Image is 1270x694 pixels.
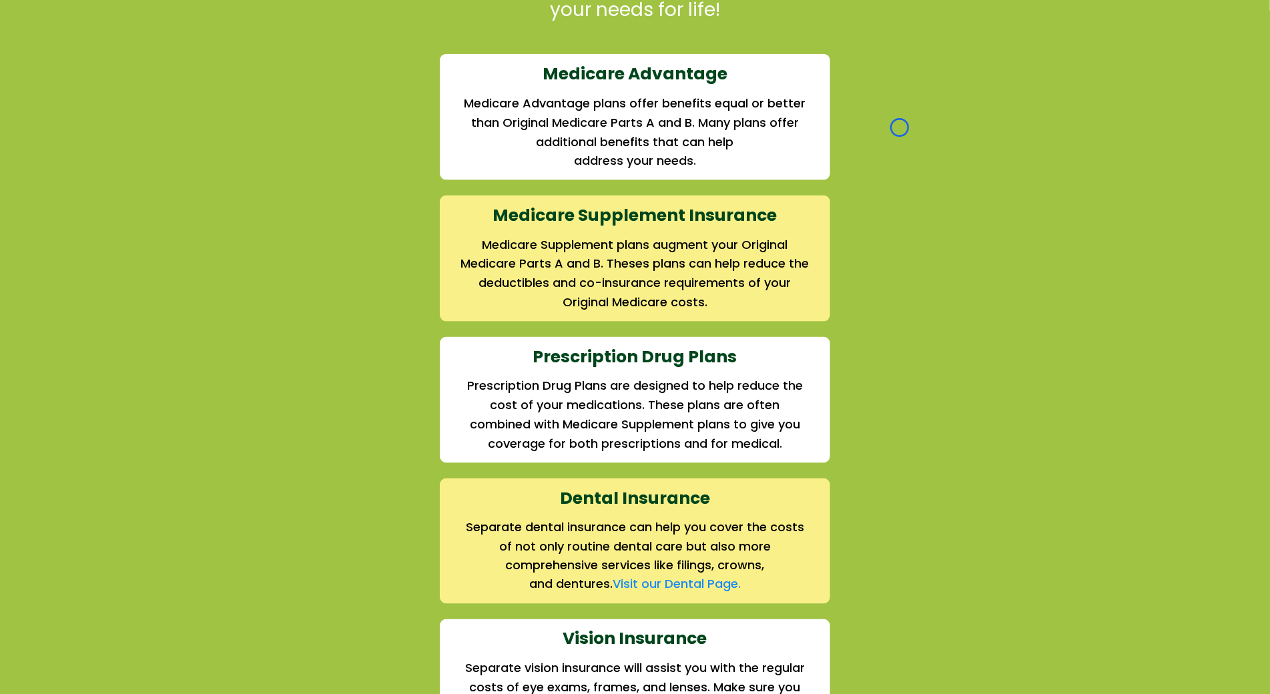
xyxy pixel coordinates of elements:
[459,575,811,595] h2: and dentures.
[459,151,811,171] h2: address your needs.
[493,204,777,227] strong: Medicare Supplement Insurance
[459,236,811,312] h2: Medicare Supplement plans augment your Original Medicare Parts A and B. Theses plans can help red...
[560,486,710,510] strong: Dental Insurance
[459,376,811,453] h2: Prescription Drug Plans are designed to help reduce the cost of your medications. These plans are...
[533,345,737,368] strong: Prescription Drug Plans
[459,518,811,575] h2: Separate dental insurance can help you cover the costs of not only routine dental care but also m...
[543,62,727,85] strong: Medicare Advantage
[613,576,741,593] a: Visit our Dental Page.
[563,627,707,651] strong: Vision Insurance
[459,94,811,151] h2: Medicare Advantage plans offer benefits equal or better than Original Medicare Parts A and B. Man...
